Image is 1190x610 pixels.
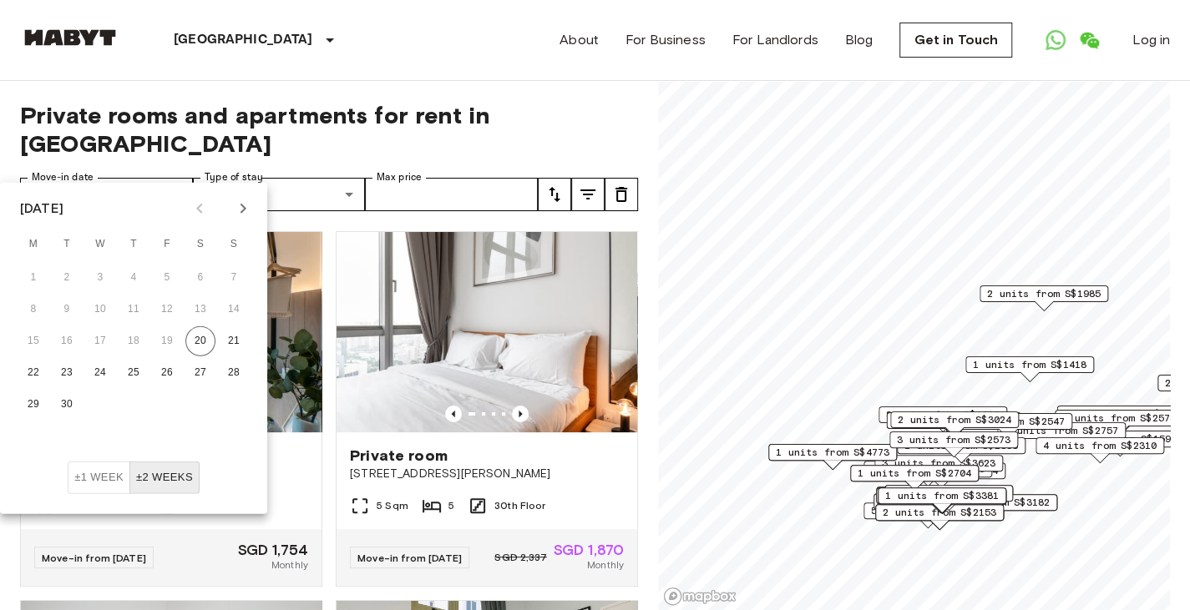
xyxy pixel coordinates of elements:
[448,498,454,513] span: 5
[350,446,448,466] span: Private room
[18,390,48,420] button: 29
[129,461,200,494] button: ±2 weeks
[377,498,408,513] span: 5 Sqm
[238,542,308,557] span: SGD 1,754
[185,326,215,356] button: 20
[52,390,82,420] button: 30
[929,494,1057,520] div: Map marker
[874,455,1003,481] div: Map marker
[554,542,624,557] span: SGD 1,870
[625,30,706,50] a: For Business
[68,461,200,494] div: Move In Flexibility
[587,557,624,572] span: Monthly
[85,228,115,261] span: Wednesday
[571,178,605,211] button: tune
[732,30,818,50] a: For Landlords
[174,30,313,50] p: [GEOGRAPHIC_DATA]
[882,456,995,471] span: 3 units from S$3623
[871,503,985,518] span: 5 units from S$1680
[1036,437,1164,463] div: Map marker
[980,285,1108,311] div: Map marker
[560,30,599,50] a: About
[42,552,146,564] span: Move-in from [DATE]
[185,358,215,388] button: 27
[884,485,1013,511] div: Map marker
[874,493,1002,519] div: Map marker
[185,228,215,261] span: Saturday
[219,228,249,261] span: Sunday
[119,228,149,261] span: Thursday
[152,358,182,388] button: 26
[337,232,637,432] img: Marketing picture of unit SG-01-113-001-05
[965,356,1094,382] div: Map marker
[205,170,263,184] label: Type of stay
[944,413,1072,439] div: Map marker
[897,432,1010,447] span: 3 units from S$2573
[877,462,1005,488] div: Map marker
[890,411,1019,437] div: Map marker
[52,358,82,388] button: 23
[858,466,971,481] span: 1 units from S$2704
[152,228,182,261] span: Friday
[879,406,1007,432] div: Map marker
[229,194,257,223] button: Next month
[1072,23,1106,57] a: Open WeChat
[863,502,992,528] div: Map marker
[52,228,82,261] span: Tuesday
[973,357,1086,372] span: 1 units from S$1418
[876,487,1005,513] div: Map marker
[336,231,638,587] a: Marketing picture of unit SG-01-113-001-05Previous imagePrevious imagePrivate room[STREET_ADDRESS...
[1062,411,1176,426] span: 1 units from S$2573
[18,228,48,261] span: Monday
[899,23,1012,58] a: Get in Touch
[32,170,94,184] label: Move-in date
[885,488,999,503] span: 1 units from S$3381
[850,465,979,491] div: Map marker
[20,101,638,158] span: Private rooms and apartments for rent in [GEOGRAPHIC_DATA]
[357,552,462,564] span: Move-in from [DATE]
[768,444,897,470] div: Map marker
[1039,23,1072,57] a: Open WhatsApp
[1064,406,1183,421] span: 17 units from S$1243
[538,178,571,211] button: tune
[119,358,149,388] button: 25
[886,412,1020,438] div: Map marker
[68,461,130,494] button: ±1 week
[219,358,249,388] button: 28
[889,431,1018,457] div: Map marker
[987,286,1101,301] span: 2 units from S$1985
[1055,410,1183,436] div: Map marker
[997,422,1126,448] div: Map marker
[219,326,249,356] button: 21
[776,445,889,460] span: 1 units from S$4773
[897,437,1025,463] div: Map marker
[663,587,737,606] a: Mapbox logo
[20,199,63,219] div: [DATE]
[936,495,1050,510] span: 1 units from S$3182
[1043,438,1157,453] span: 4 units from S$2310
[271,557,308,572] span: Monthly
[875,504,1004,530] div: Map marker
[512,406,529,422] button: Previous image
[845,30,874,50] a: Blog
[350,466,624,482] span: [STREET_ADDRESS][PERSON_NAME]
[494,550,546,565] span: SGD 2,337
[1132,30,1170,50] a: Log in
[494,498,546,513] span: 30th Floor
[886,407,1000,422] span: 3 units from S$1985
[878,487,1006,513] div: Map marker
[951,414,1065,429] span: 1 units from S$2547
[605,178,638,211] button: tune
[892,486,1005,501] span: 1 units from S$4200
[445,406,462,422] button: Previous image
[1005,423,1118,438] span: 2 units from S$2757
[377,170,422,184] label: Max price
[20,29,120,46] img: Habyt
[898,412,1011,427] span: 2 units from S$3024
[85,358,115,388] button: 24
[18,358,48,388] button: 22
